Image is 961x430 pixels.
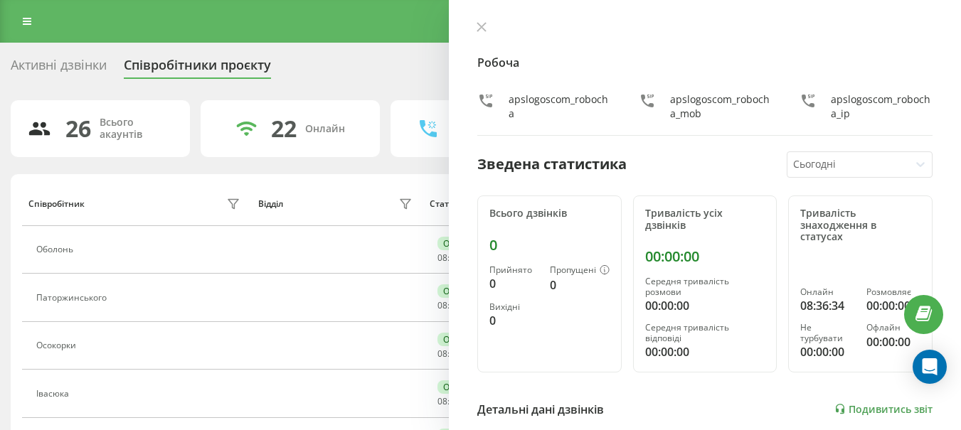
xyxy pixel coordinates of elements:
div: 00:00:00 [645,248,765,265]
div: apslogoscom_robocha_mob [670,92,772,121]
div: 0 [489,312,538,329]
span: 08 [437,299,447,311]
div: Онлайн [305,123,345,135]
div: : : [437,301,472,311]
div: Активні дзвінки [11,58,107,80]
div: Офлайн [866,323,920,333]
div: Паторжинського [36,293,110,303]
div: Івасюка [36,389,73,399]
div: Всього дзвінків [489,208,610,220]
div: 00:00:00 [645,343,765,360]
div: Середня тривалість розмови [645,276,765,297]
div: Співробітники проєкту [124,58,271,80]
div: Зведена статистика [477,154,627,175]
div: Не турбувати [800,323,854,343]
span: 08 [437,395,447,407]
div: 0 [489,237,610,254]
h4: Робоча [477,54,933,71]
div: 08:36:34 [800,297,854,314]
div: 0 [550,276,610,294]
div: Розмовляє [866,287,920,297]
div: Відділ [258,199,283,209]
div: 00:00:00 [800,343,854,360]
span: 08 [437,252,447,264]
div: apslogoscom_robocha_ip [831,92,933,121]
div: Open Intercom Messenger [913,350,947,384]
div: Тривалість усіх дзвінків [645,208,765,232]
div: Співробітник [28,199,85,209]
span: 08 [437,348,447,360]
div: 00:00:00 [645,297,765,314]
div: 00:00:00 [866,333,920,350]
div: Оболонь [36,244,77,254]
div: 22 [271,115,297,142]
div: Детальні дані дзвінків [477,401,604,418]
div: 00:00:00 [866,297,920,314]
div: Онлайн [437,284,482,298]
a: Подивитись звіт [834,403,933,415]
div: Онлайн [800,287,854,297]
div: Онлайн [437,237,482,250]
div: : : [437,349,472,359]
div: : : [437,253,472,263]
div: Онлайн [437,380,482,394]
div: Онлайн [437,333,482,346]
div: apslogoscom_robocha [509,92,610,121]
div: Середня тривалість відповіді [645,323,765,343]
div: Пропущені [550,265,610,276]
div: 0 [489,275,538,292]
div: Тривалість знаходження в статусах [800,208,920,243]
div: Статус [430,199,457,209]
div: : : [437,397,472,407]
div: Прийнято [489,265,538,275]
div: 26 [65,115,91,142]
div: Осокорки [36,340,80,350]
div: Всього акаунтів [100,117,173,141]
div: Вихідні [489,302,538,312]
